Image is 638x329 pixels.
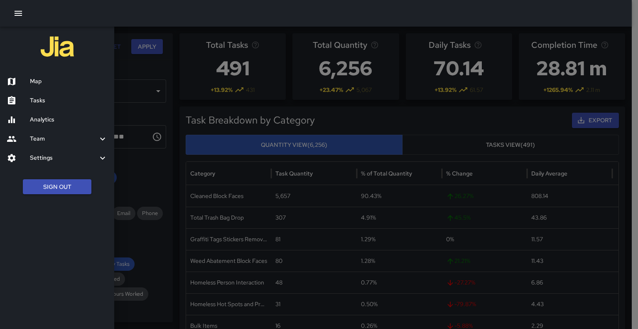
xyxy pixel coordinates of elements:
h6: Settings [30,153,98,163]
h6: Map [30,77,108,86]
h6: Team [30,134,98,143]
img: jia-logo [41,30,74,63]
button: Sign Out [23,179,91,195]
h6: Analytics [30,115,108,124]
h6: Tasks [30,96,108,105]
